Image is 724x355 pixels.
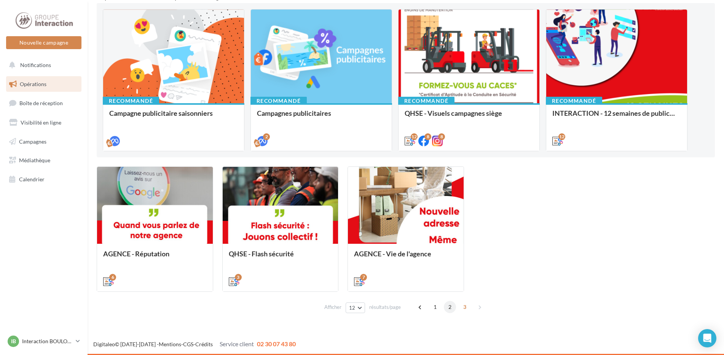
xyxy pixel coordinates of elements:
a: Calendrier [5,171,83,187]
div: QHSE - Visuels campagnes siège [405,109,533,125]
p: Interaction BOULOGNE SUR MER [22,337,73,345]
div: 7 [360,274,367,281]
div: Campagnes publicitaires [257,109,386,125]
div: INTERACTION - 12 semaines de publication [552,109,681,125]
div: QHSE - Flash sécurité [229,250,332,265]
a: Digitaleo [93,341,115,347]
a: Opérations [5,76,83,92]
a: Campagnes [5,134,83,150]
div: Recommandé [103,97,159,105]
a: CGS [183,341,193,347]
span: Boîte de réception [19,100,63,106]
a: Crédits [195,341,213,347]
a: Boîte de réception [5,95,83,111]
span: Notifications [20,62,51,68]
div: 2 [263,133,270,140]
button: Notifications [5,57,80,73]
span: Service client [220,340,254,347]
span: Calendrier [19,176,45,182]
div: 12 [411,133,418,140]
div: Recommandé [250,97,307,105]
div: 8 [424,133,431,140]
span: résultats/page [369,304,401,311]
span: Opérations [20,81,46,87]
a: Médiathèque [5,152,83,168]
a: Visibilité en ligne [5,115,83,131]
span: 1 [429,301,441,313]
div: Open Intercom Messenger [698,329,716,347]
div: Recommandé [398,97,454,105]
div: 12 [558,133,565,140]
button: Nouvelle campagne [6,36,81,49]
span: Campagnes [19,138,46,144]
a: IB Interaction BOULOGNE SUR MER [6,334,81,349]
span: 12 [349,305,356,311]
div: AGENCE - Vie de l'agence [354,250,458,265]
span: 2 [444,301,456,313]
span: © [DATE]-[DATE] - - - [93,341,296,347]
div: 8 [438,133,445,140]
div: Campagne publicitaire saisonniers [109,109,238,125]
a: Mentions [159,341,181,347]
div: Recommandé [546,97,602,105]
span: Médiathèque [19,157,50,163]
button: 12 [346,302,365,313]
div: 6 [109,274,116,281]
span: 3 [459,301,471,313]
span: 02 30 07 43 80 [257,340,296,347]
span: IB [11,337,16,345]
div: 3 [235,274,242,281]
div: AGENCE - Réputation [103,250,207,265]
span: Visibilité en ligne [21,119,61,126]
span: Afficher [324,304,341,311]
